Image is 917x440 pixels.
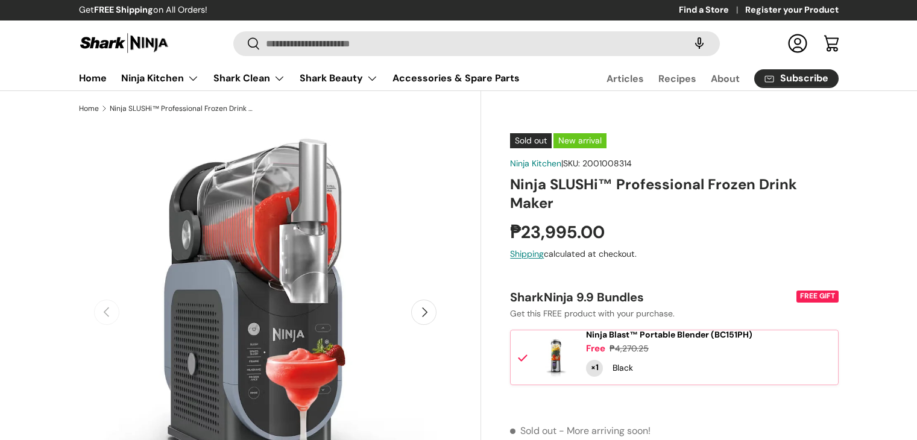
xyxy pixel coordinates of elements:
span: Sold out [510,424,556,437]
strong: FREE Shipping [94,4,153,15]
div: ₱4,270.25 [610,342,649,355]
div: Quantity [586,360,603,377]
a: Shark Beauty [300,66,378,90]
a: Recipes [658,67,696,90]
h1: Ninja SLUSHi™ Professional Frozen Drink Maker [510,175,838,212]
summary: Shark Beauty [292,66,385,90]
img: Shark Ninja Philippines [79,31,169,55]
nav: Breadcrumbs [79,103,482,114]
strong: ₱23,995.00 [510,221,608,244]
div: FREE GIFT [796,291,839,302]
a: Ninja SLUSHi™ Professional Frozen Drink Maker [110,105,254,112]
div: Black [613,362,633,374]
span: 2001008314 [582,158,632,169]
a: Shipping [510,248,544,259]
span: SKU: [563,158,580,169]
a: Ninja Kitchen [510,158,561,169]
a: Subscribe [754,69,839,88]
span: Subscribe [780,74,828,83]
span: Ninja Blast™ Portable Blender (BC151PH) [586,329,752,340]
a: Find a Store [679,4,745,17]
a: Ninja Kitchen [121,66,199,90]
p: Get on All Orders! [79,4,207,17]
a: Home [79,105,99,112]
div: Free [586,342,605,355]
a: Ninja Blast™ Portable Blender (BC151PH) [586,330,752,340]
div: calculated at checkout. [510,248,838,260]
speech-search-button: Search by voice [680,30,719,57]
summary: Ninja Kitchen [114,66,206,90]
a: Articles [607,67,644,90]
summary: Shark Clean [206,66,292,90]
a: Shark Clean [213,66,285,90]
span: Get this FREE product with your purchase. [510,308,675,319]
a: Accessories & Spare Parts [392,66,520,90]
a: About [711,67,740,90]
nav: Primary [79,66,520,90]
a: Register your Product [745,4,839,17]
span: New arrival [553,133,607,148]
span: | [561,158,632,169]
div: SharkNinja 9.9 Bundles [510,289,793,305]
nav: Secondary [578,66,839,90]
p: - More arriving soon! [559,424,651,437]
span: Sold out [510,133,552,148]
a: Home [79,66,107,90]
